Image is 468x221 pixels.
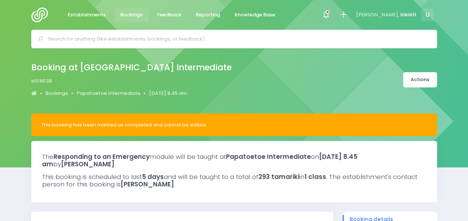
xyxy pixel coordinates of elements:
strong: [PERSON_NAME] [61,160,115,169]
a: Reporting [190,8,226,22]
span: Uikilifi [400,11,416,19]
h3: This booking is scheduled to last and will be taught to a total of in . The establishment's conta... [42,173,426,188]
strong: 1 class [305,172,326,181]
a: Knowledge Base [229,8,281,22]
span: U [421,9,434,22]
span: b519038 [31,77,52,85]
strong: [PERSON_NAME] [121,180,174,189]
strong: Papatoetoe Intermediate [226,152,311,161]
span: [PERSON_NAME], [356,11,399,19]
span: Establishments [68,11,106,19]
div: This booking has been marked as completed and cannot be edited. [41,121,427,129]
strong: Responding to an Emergency [54,152,150,161]
span: Feedback [157,11,181,19]
a: Bookings [114,8,149,22]
a: Papatoetoe Intermediate [77,90,140,97]
img: Logo [31,7,52,22]
strong: 293 tamariki [258,172,299,181]
h2: Booking at [GEOGRAPHIC_DATA] Intermediate [31,63,232,73]
a: [DATE] 8.45 am [149,90,187,97]
strong: 5 days [142,172,164,181]
a: Actions [403,72,437,87]
span: Reporting [196,11,220,19]
h3: The module will be taught at on by . [42,153,426,168]
strong: [DATE] 8.45 am [42,152,357,169]
a: Bookings [45,90,68,97]
a: Establishments [62,8,112,22]
input: Search for anything (like establishments, bookings, or feedback) [48,33,427,45]
span: Bookings [120,11,143,19]
a: Feedback [151,8,188,22]
span: Knowledge Base [235,11,275,19]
